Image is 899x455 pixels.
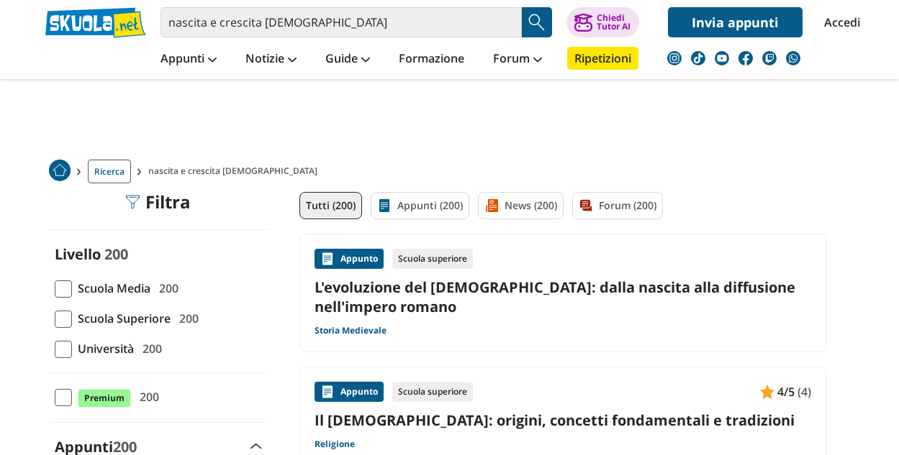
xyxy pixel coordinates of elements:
[148,160,323,183] span: nascita e crescita [DEMOGRAPHIC_DATA]
[371,192,469,219] a: Appunti (200)
[78,389,131,408] span: Premium
[137,339,162,358] span: 200
[315,438,355,450] a: Religione
[322,47,374,73] a: Guide
[522,7,552,37] button: Search Button
[762,51,777,65] img: twitch
[691,51,705,65] img: tiktok
[320,252,335,266] img: Appunti contenuto
[72,339,134,358] span: Università
[738,51,753,65] img: facebook
[125,195,140,209] img: Filtra filtri mobile
[315,325,387,336] a: Storia Medievale
[242,47,300,73] a: Notizie
[824,7,854,37] a: Accedi
[320,385,335,399] img: Appunti contenuto
[315,410,811,430] a: Il [DEMOGRAPHIC_DATA]: origini, concetti fondamentali e tradizioni
[489,47,546,73] a: Forum
[49,160,71,181] img: Home
[567,47,638,70] a: Ripetizioni
[104,244,128,264] span: 200
[315,277,811,316] a: L'evoluzione del [DEMOGRAPHIC_DATA]: dalla nascita alla diffusione nell'impero romano
[395,47,468,73] a: Formazione
[377,198,392,213] img: Appunti filtro contenuto
[668,7,803,37] a: Invia appunti
[392,249,473,269] div: Scuola superiore
[715,51,729,65] img: youtube
[392,382,473,402] div: Scuola superiore
[134,387,159,406] span: 200
[315,382,384,402] div: Appunto
[484,198,499,213] img: News filtro contenuto
[250,443,262,449] img: Apri e chiudi sezione
[72,279,150,298] span: Scuola Media
[157,47,220,73] a: Appunti
[173,309,199,328] span: 200
[760,385,774,399] img: Appunti contenuto
[315,249,384,269] div: Appunto
[526,12,548,33] img: Cerca appunti, riassunti o versioni
[72,309,171,328] span: Scuola Superiore
[786,51,800,65] img: WhatsApp
[566,7,639,37] button: ChiediTutor AI
[49,160,71,183] a: Home
[153,279,179,298] span: 200
[299,192,362,219] a: Tutti (200)
[597,14,631,31] div: Chiedi Tutor AI
[161,7,522,37] input: Cerca appunti, riassunti o versioni
[667,51,682,65] img: instagram
[798,382,811,401] span: (4)
[125,192,191,212] div: Filtra
[777,382,795,401] span: 4/5
[88,160,131,183] a: Ricerca
[478,192,564,219] a: News (200)
[572,192,663,219] a: Forum (200)
[579,198,593,213] img: Forum filtro contenuto
[55,244,101,264] label: Livello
